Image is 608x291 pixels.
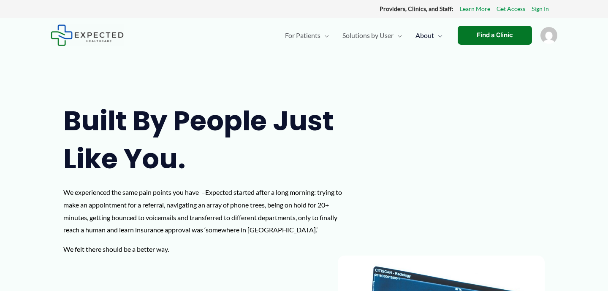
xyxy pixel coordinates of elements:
p: We experienced the same pain points you have – [63,186,352,236]
span: Menu Toggle [320,21,329,50]
a: Sign In [532,3,549,14]
h1: Built by people just like you. [63,102,352,178]
img: Expected Healthcare Logo - side, dark font, small [51,24,124,46]
a: Learn More [460,3,490,14]
strong: Providers, Clinics, and Staff: [380,5,453,12]
a: Solutions by UserMenu Toggle [336,21,409,50]
nav: Primary Site Navigation [278,21,449,50]
span: For Patients [285,21,320,50]
a: AboutMenu Toggle [409,21,449,50]
span: Menu Toggle [394,21,402,50]
a: Get Access [497,3,525,14]
a: Account icon link [540,30,557,38]
span: Solutions by User [342,21,394,50]
span: About [415,21,434,50]
a: Find a Clinic [458,26,532,45]
span: Menu Toggle [434,21,442,50]
a: For PatientsMenu Toggle [278,21,336,50]
p: We felt there should be a better way. [63,243,352,256]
